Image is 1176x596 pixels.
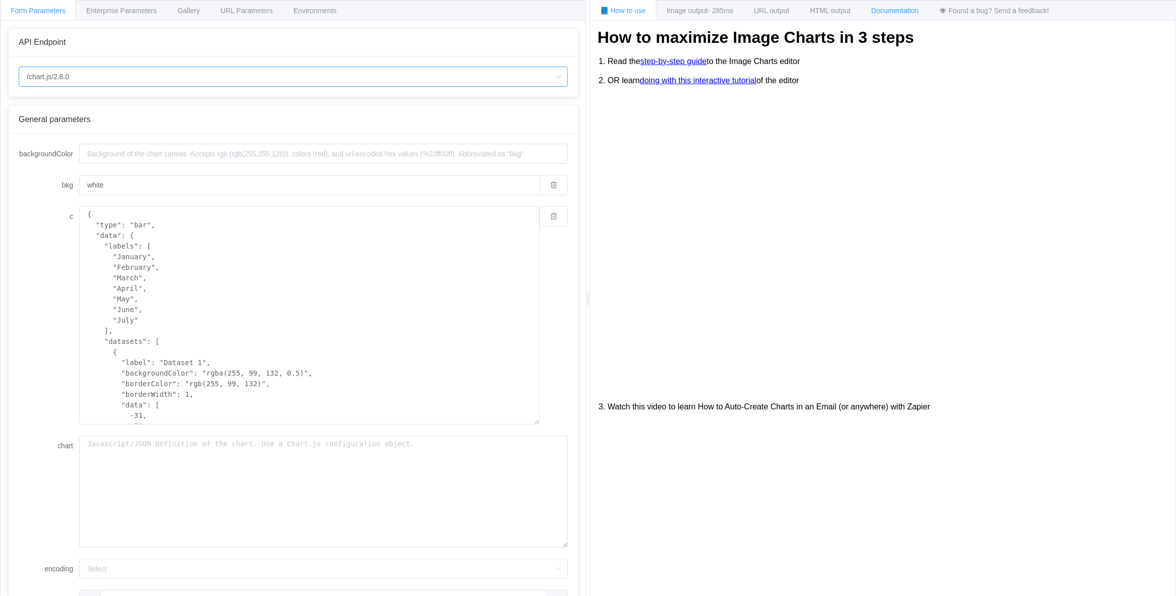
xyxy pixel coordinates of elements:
[19,559,79,579] label: encoding
[608,52,1168,71] li: Read the to the Image Charts editor
[810,7,851,15] span: HTML output
[19,436,79,456] label: chart
[11,7,66,15] span: Form Parameters
[293,7,337,15] span: Environments
[79,144,568,164] input: Background of the chart canvas. Accepts rgb (rgb(255,255,120)), colors (red), and url-encoded hex...
[86,7,157,15] span: Enterprise Parameters
[598,28,1168,47] h1: How to maximize Image Charts in 3 steps
[19,67,568,87] input: Select
[19,38,66,46] span: API Endpoint
[178,7,200,15] span: Gallery
[608,71,1168,90] li: OR learn of the editor
[220,7,273,15] span: URL Parameters
[608,397,1168,416] li: Watch this video to learn How to Auto-Create Charts in an Email (or anywhere) with Zapier
[19,206,79,226] label: c
[79,559,568,579] input: Select
[640,57,707,66] a: step-by-step guide
[19,144,79,164] label: backgroundColor
[708,7,734,15] span: - 285ms
[754,7,789,15] span: URL output
[939,7,1049,15] span: 🕷 Found a bug? Send a feedback!
[640,76,756,85] a: doing with this interactive tutorial
[19,175,79,195] label: bkg
[600,7,646,15] span: 📘 How to use
[19,115,90,124] span: General parameters
[79,175,540,195] input: Background of the chart canvas. Accepts rgb (rgb(255,255,120)), colors (red), and url-encoded hex...
[871,7,919,15] span: Documentation
[667,7,733,15] span: Image output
